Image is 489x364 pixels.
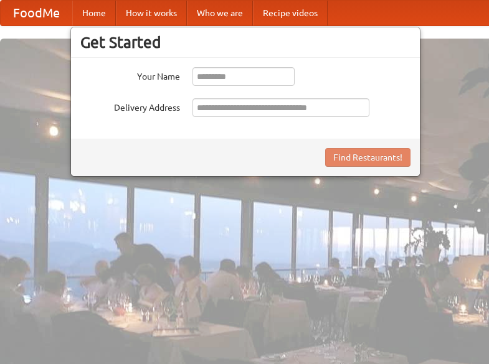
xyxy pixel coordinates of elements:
[325,148,411,167] button: Find Restaurants!
[80,98,180,114] label: Delivery Address
[253,1,328,26] a: Recipe videos
[187,1,253,26] a: Who we are
[1,1,72,26] a: FoodMe
[116,1,187,26] a: How it works
[72,1,116,26] a: Home
[80,67,180,83] label: Your Name
[80,33,411,52] h3: Get Started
